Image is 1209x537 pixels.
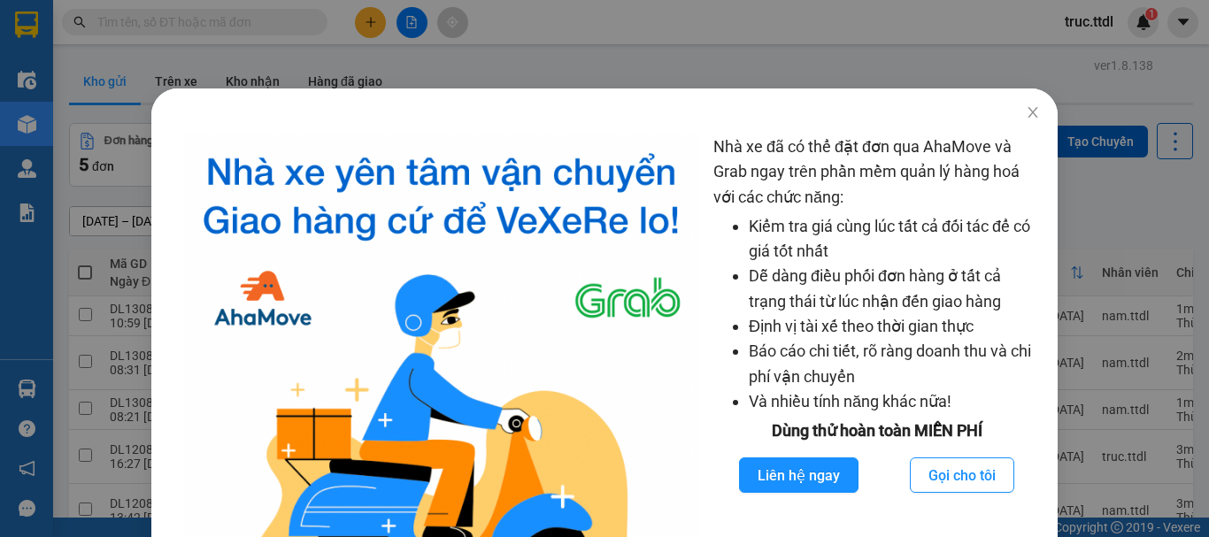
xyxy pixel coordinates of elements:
span: Liên hệ ngay [758,464,840,487]
li: Định vị tài xế theo thời gian thực [749,314,1040,339]
button: Liên hệ ngay [739,457,859,493]
span: close [1026,105,1040,119]
li: Dễ dàng điều phối đơn hàng ở tất cả trạng thái từ lúc nhận đến giao hàng [749,264,1040,314]
button: Close [1008,88,1058,138]
span: Gọi cho tôi [928,464,996,487]
li: Kiểm tra giá cùng lúc tất cả đối tác để có giá tốt nhất [749,214,1040,265]
li: Báo cáo chi tiết, rõ ràng doanh thu và chi phí vận chuyển [749,339,1040,389]
li: Và nhiều tính năng khác nữa! [749,389,1040,414]
div: Dùng thử hoàn toàn MIỄN PHÍ [713,418,1040,443]
button: Gọi cho tôi [910,457,1014,493]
